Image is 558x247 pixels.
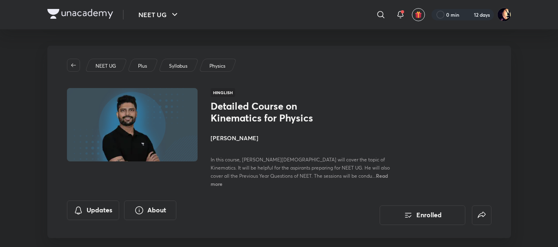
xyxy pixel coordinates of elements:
[67,201,119,220] button: Updates
[209,62,225,70] p: Physics
[208,62,227,70] a: Physics
[211,134,393,142] h4: [PERSON_NAME]
[138,62,147,70] p: Plus
[65,87,198,162] img: Thumbnail
[464,11,472,19] img: streak
[211,88,235,97] span: Hinglish
[169,62,187,70] p: Syllabus
[133,7,185,23] button: NEET UG
[47,9,113,21] a: Company Logo
[211,172,388,187] span: Read more
[167,62,189,70] a: Syllabus
[94,62,117,70] a: NEET UG
[136,62,148,70] a: Plus
[47,9,113,19] img: Company Logo
[415,11,422,18] img: avatar
[211,100,344,124] h1: Detailed Course on Kinematics for Physics
[96,62,116,70] p: NEET UG
[380,205,465,225] button: Enrolled
[211,157,390,179] span: In this course, [PERSON_NAME][DEMOGRAPHIC_DATA] will cover the topic of Kinematics. It will be he...
[412,8,425,21] button: avatar
[124,201,176,220] button: About
[472,205,491,225] button: false
[497,8,511,22] img: Mayank Singh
